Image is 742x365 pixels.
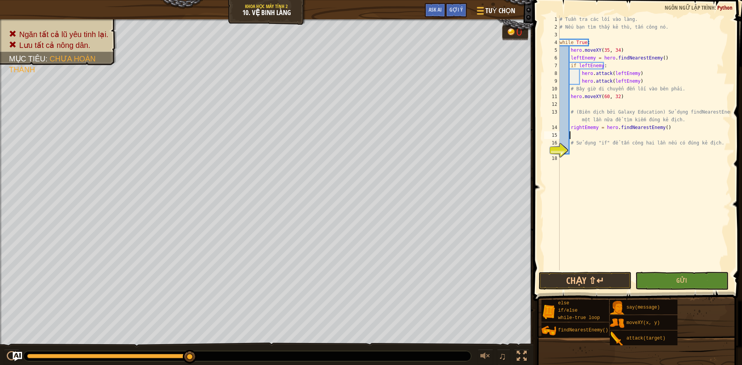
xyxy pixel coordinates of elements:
[544,15,560,23] div: 1
[544,139,560,147] div: 16
[485,6,515,16] span: Tuỳ chọn
[558,315,600,321] span: while-true loop
[558,308,577,313] span: if/else
[544,131,560,139] div: 15
[558,328,608,333] span: findNearestEnemy()
[544,154,560,162] div: 18
[610,316,625,331] img: portrait.png
[425,3,446,17] button: Ask AI
[9,54,95,74] span: Chưa hoàn thành
[497,349,510,365] button: ♫
[544,62,560,70] div: 7
[676,276,687,285] span: Gửi
[544,23,560,31] div: 2
[715,4,717,11] span: :
[429,6,442,13] span: Ask AI
[471,3,520,21] button: Tuỳ chọn
[4,349,19,365] button: Ctrl + P: Play
[665,4,715,11] span: Ngôn ngữ lập trình
[610,300,625,315] img: portrait.png
[544,100,560,108] div: 12
[626,305,660,310] span: say(message)
[502,24,528,40] div: Team 'humans' has 0 gold.
[610,331,625,346] img: portrait.png
[544,70,560,77] div: 8
[449,6,463,13] span: Gợi ý
[635,272,728,290] button: Gửi
[45,54,49,63] span: :
[539,272,631,290] button: Chạy ⇧↵
[544,147,560,154] div: 17
[9,54,45,63] span: Mục tiêu
[717,4,732,11] span: Python
[514,349,529,365] button: Bật tắt chế độ toàn màn hình
[544,108,560,124] div: 13
[516,27,524,37] div: 0
[499,350,506,362] span: ♫
[544,93,560,100] div: 11
[9,40,108,51] li: Lưu tất cả nông dân.
[19,41,90,49] span: Lưu tất cả nông dân.
[13,352,22,361] button: Ask AI
[544,54,560,62] div: 6
[541,304,556,319] img: portrait.png
[544,31,560,39] div: 3
[544,46,560,54] div: 5
[478,349,493,365] button: Tùy chỉnh âm lượng
[558,300,569,306] span: else
[626,320,660,326] span: moveXY(x, y)
[19,30,109,39] span: Ngăn tất cả lũ yêu tinh lại.
[544,39,560,46] div: 4
[544,77,560,85] div: 9
[541,323,556,338] img: portrait.png
[544,85,560,93] div: 10
[626,336,665,341] span: attack(target)
[544,124,560,131] div: 14
[9,29,108,40] li: Ngăn tất cả lũ yêu tinh lại.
